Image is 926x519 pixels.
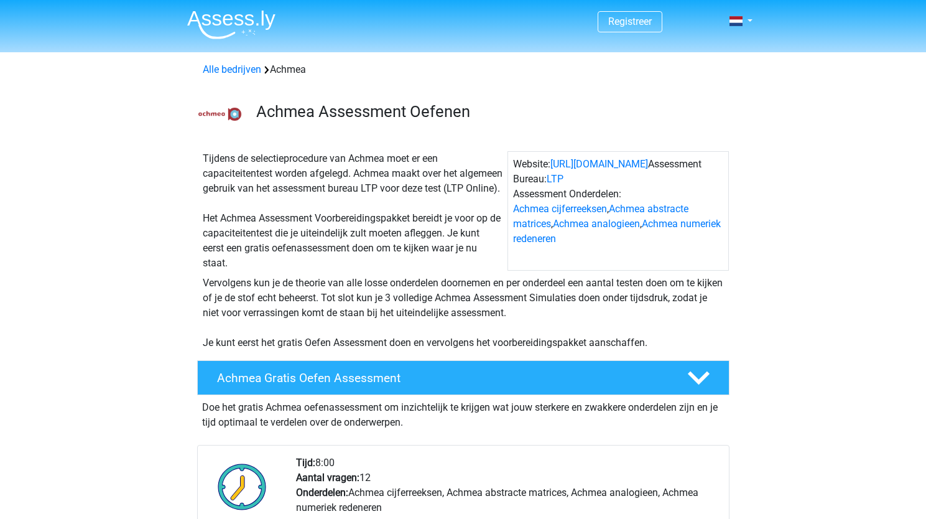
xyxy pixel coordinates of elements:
[507,151,729,271] div: Website: Assessment Bureau: Assessment Onderdelen: , , ,
[296,472,359,484] b: Aantal vragen:
[198,276,729,350] div: Vervolgens kun je de theorie van alle losse onderdelen doornemen en per onderdeel een aantal test...
[192,360,734,395] a: Achmea Gratis Oefen Assessment
[553,218,640,230] a: Achmea analogieen
[608,16,652,27] a: Registreer
[296,457,315,469] b: Tijd:
[203,63,261,75] a: Alle bedrijven
[513,203,607,215] a: Achmea cijferreeksen
[198,62,729,77] div: Achmea
[547,173,563,185] a: LTP
[187,10,275,39] img: Assessly
[217,371,667,385] h4: Achmea Gratis Oefen Assessment
[197,395,729,430] div: Doe het gratis Achmea oefenassessment om inzichtelijk te krijgen wat jouw sterkere en zwakkere on...
[211,456,274,518] img: Klok
[513,218,721,245] a: Achmea numeriek redeneren
[256,102,720,121] h3: Achmea Assessment Oefenen
[198,151,507,271] div: Tijdens de selectieprocedure van Achmea moet er een capaciteitentest worden afgelegd. Achmea maak...
[296,487,348,498] b: Onderdelen:
[550,158,648,170] a: [URL][DOMAIN_NAME]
